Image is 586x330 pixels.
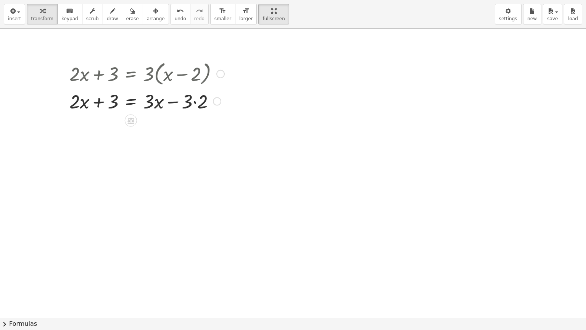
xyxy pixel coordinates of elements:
[61,16,78,21] span: keypad
[122,4,143,24] button: erase
[523,4,541,24] button: new
[125,115,137,127] div: Apply the same math to both sides of the equation
[66,6,73,16] i: keyboard
[262,16,285,21] span: fullscreen
[547,16,558,21] span: save
[196,6,203,16] i: redo
[82,4,103,24] button: scrub
[171,4,190,24] button: undoundo
[107,16,118,21] span: draw
[235,4,257,24] button: format_sizelarger
[103,4,122,24] button: draw
[31,16,53,21] span: transform
[27,4,58,24] button: transform
[219,6,226,16] i: format_size
[239,16,253,21] span: larger
[190,4,209,24] button: redoredo
[147,16,165,21] span: arrange
[242,6,250,16] i: format_size
[210,4,235,24] button: format_sizesmaller
[543,4,562,24] button: save
[126,16,138,21] span: erase
[194,16,204,21] span: redo
[527,16,537,21] span: new
[8,16,21,21] span: insert
[495,4,522,24] button: settings
[568,16,578,21] span: load
[258,4,289,24] button: fullscreen
[86,16,99,21] span: scrub
[175,16,186,21] span: undo
[143,4,169,24] button: arrange
[4,4,25,24] button: insert
[564,4,582,24] button: load
[177,6,184,16] i: undo
[499,16,517,21] span: settings
[57,4,82,24] button: keyboardkeypad
[214,16,231,21] span: smaller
